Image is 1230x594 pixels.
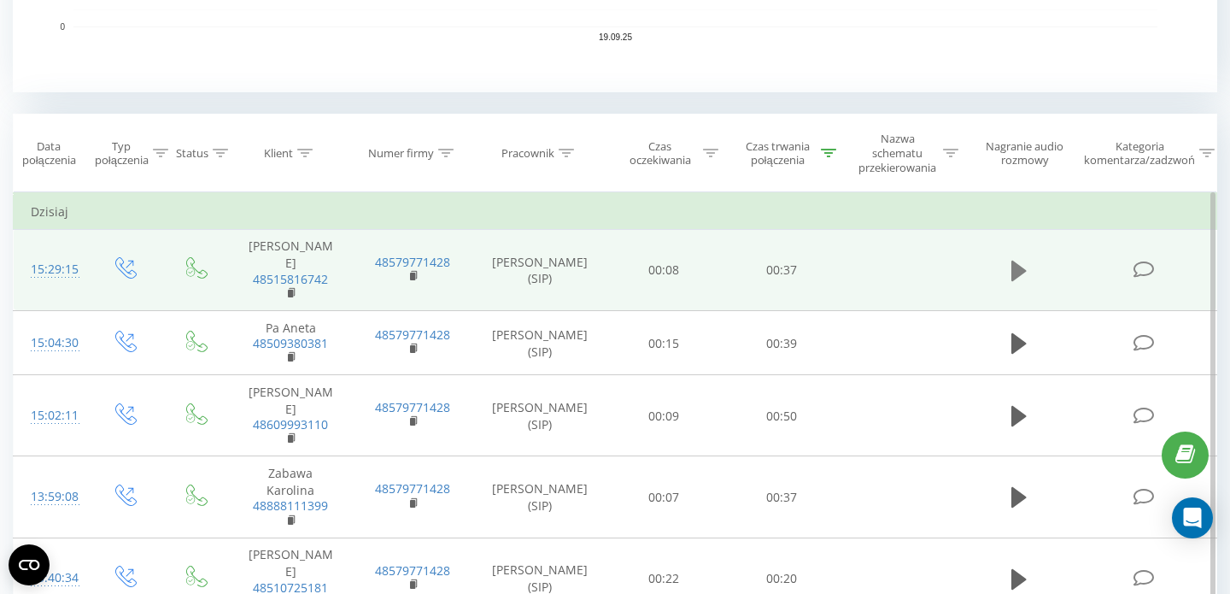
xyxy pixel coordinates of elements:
font: Nazwa schematu przekierowania [858,131,936,175]
font: Czas trwania połączenia [746,138,810,168]
font: 00:39 [766,335,797,351]
font: Numer firmy [368,145,434,161]
a: 48579771428 [375,326,450,343]
font: Data połączenia [22,138,76,168]
a: 48609993110 [253,416,328,432]
font: [PERSON_NAME] (SIP) [492,399,588,432]
font: Nagranie audio rozmowy [986,138,1063,168]
a: 48888111399 [253,497,328,514]
font: Pa Aneta [266,320,316,336]
a: 48579771428 [375,480,450,497]
font: Zabawa Karolina [266,465,314,498]
font: 15:29:15 [31,261,79,277]
font: Kategoria komentarza/zadzwoń [1084,138,1195,168]
font: Status [176,145,208,161]
font: [PERSON_NAME] [249,546,333,579]
font: [PERSON_NAME] (SIP) [492,326,588,360]
font: 00:22 [648,571,679,587]
font: 00:37 [766,262,797,279]
font: Klient [264,145,293,161]
font: [PERSON_NAME] (SIP) [492,480,588,514]
font: 00:50 [766,408,797,424]
a: 48579771428 [375,254,450,270]
font: Czas oczekiwania [630,138,691,168]
font: 13:59:08 [31,488,79,504]
font: 13:40:34 [31,569,79,585]
font: 00:09 [648,408,679,424]
font: 00:37 [766,489,797,505]
font: Typ połączenia [95,138,149,168]
font: Pracownik [501,145,554,161]
a: 48579771428 [375,562,450,579]
text: 0 [60,22,65,32]
font: 15:02:11 [31,407,79,423]
text: 19.09.25 [599,32,632,42]
a: 48509380381 [253,335,328,351]
font: [PERSON_NAME] [249,238,333,271]
font: [PERSON_NAME] (SIP) [492,254,588,287]
font: 15:04:30 [31,334,79,350]
button: Otwórz widżet CMP [9,544,50,585]
font: 00:20 [766,571,797,587]
a: 48579771428 [375,399,450,415]
font: 00:08 [648,262,679,279]
a: 48515816742 [253,271,328,287]
font: Dzisiaj [31,204,68,221]
font: 00:07 [648,489,679,505]
font: [PERSON_NAME] [249,384,333,417]
div: Otwórz komunikator interkomowy [1172,497,1213,538]
font: 00:15 [648,335,679,351]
